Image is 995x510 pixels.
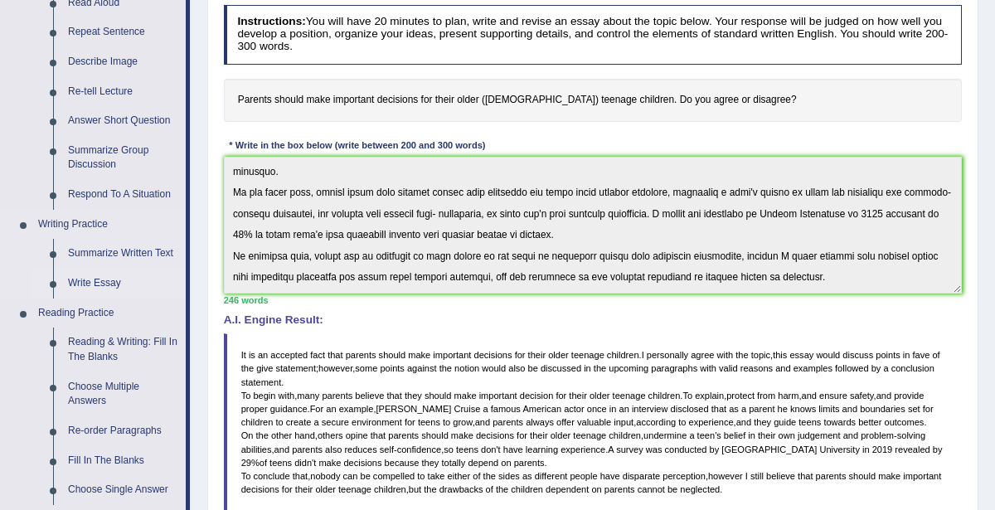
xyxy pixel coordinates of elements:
[647,350,688,360] span: personally
[318,458,341,468] span: make
[577,417,611,427] span: valuable
[823,417,856,427] span: towards
[443,417,450,427] span: to
[526,417,554,427] span: always
[514,458,545,468] span: parents
[318,430,343,440] span: others
[439,484,483,494] span: drawbacks
[454,363,479,373] span: notion
[548,350,569,360] span: older
[241,444,272,454] span: abilities
[498,471,520,481] span: sides
[667,484,677,494] span: be
[689,430,694,440] span: a
[773,350,787,360] span: this
[448,471,471,481] span: either
[260,458,267,468] span: of
[861,430,894,440] span: problem
[326,404,336,414] span: an
[515,350,526,360] span: for
[680,484,720,494] span: neglected
[691,350,714,360] span: agree
[891,363,934,373] span: conclusion
[454,404,480,414] span: Cruise
[779,430,795,440] span: own
[849,471,876,481] span: should
[468,458,498,468] span: depend
[493,417,523,427] span: parents
[819,391,847,401] span: ensure
[651,363,697,373] span: paragraphs
[310,471,340,481] span: nobody
[274,444,289,454] span: and
[526,444,558,454] span: learning
[754,417,771,427] span: they
[374,484,406,494] span: children
[249,350,255,360] span: is
[61,475,186,505] a: Choose Single Answer
[802,391,817,401] span: and
[717,350,734,360] span: with
[724,430,745,440] span: belief
[282,484,293,494] span: for
[609,430,641,440] span: children
[405,417,415,427] span: for
[346,350,376,360] span: parents
[224,294,963,307] div: 246 words
[376,404,452,414] span: [PERSON_NAME]
[271,430,292,440] span: other
[224,79,963,122] h4: Parents should make important decisions for their older ([DEMOGRAPHIC_DATA]) teenage children. Do...
[294,458,312,468] span: didn
[708,471,743,481] span: however
[508,363,525,373] span: also
[884,417,924,427] span: outcomes
[897,430,925,440] span: solving
[371,430,386,440] span: that
[339,404,374,414] span: example
[424,484,436,494] span: the
[444,444,454,454] span: so
[241,391,251,401] span: To
[646,444,663,454] span: was
[295,484,313,494] span: their
[590,391,610,401] span: older
[587,404,607,414] span: once
[241,417,274,427] span: children
[61,17,186,47] a: Repeat Sentence
[613,391,646,401] span: teenage
[757,391,775,401] span: from
[310,404,324,414] span: For
[842,404,857,414] span: and
[623,471,660,481] span: disparate
[638,484,665,494] span: cannot
[61,77,186,107] a: Re-tell Lecture
[678,417,686,427] span: to
[561,444,605,454] span: experience
[418,417,440,427] span: teens
[380,363,404,373] span: points
[745,471,748,481] span: I
[417,471,425,481] span: to
[816,350,840,360] span: would
[774,417,796,427] span: guide
[453,417,472,427] span: grow
[570,471,597,481] span: people
[648,391,681,401] span: children
[556,391,566,401] span: for
[241,377,282,387] span: statement
[405,391,422,401] span: they
[632,404,668,414] span: interview
[528,350,546,360] span: their
[322,391,352,401] span: parents
[573,430,606,440] span: teenage
[241,471,251,481] span: To
[604,484,635,494] span: parents
[61,47,186,77] a: Describe Image
[343,458,381,468] span: decisions
[425,391,452,401] span: should
[61,416,186,446] a: Re-order Paragraphs
[850,391,874,401] span: safety
[355,391,384,401] span: believe
[735,350,748,360] span: the
[388,430,419,440] span: parents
